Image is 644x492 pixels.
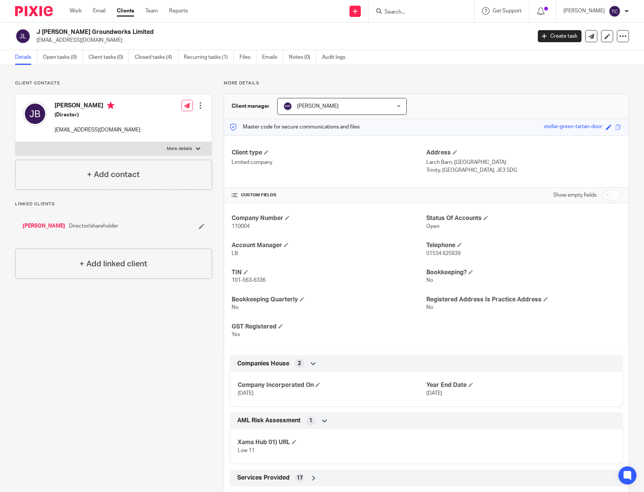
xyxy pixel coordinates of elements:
[322,50,351,65] a: Audit logs
[23,222,65,230] a: [PERSON_NAME]
[426,296,621,304] h4: Registered Address Is Practice Address
[232,159,426,166] p: Limited company
[232,278,266,283] span: 101-563-6336
[43,50,83,65] a: Open tasks (0)
[289,50,316,65] a: Notes (0)
[426,391,442,396] span: [DATE]
[426,224,440,229] span: Open
[55,102,140,111] h4: [PERSON_NAME]
[232,323,426,331] h4: GST Registered
[563,7,605,15] p: [PERSON_NAME]
[117,7,134,15] a: Clients
[232,269,426,277] h4: TIN
[538,30,581,42] a: Create task
[93,7,105,15] a: Email
[87,169,140,180] h4: + Add contact
[232,305,238,310] span: No
[426,269,621,277] h4: Bookkeeping?
[145,7,158,15] a: Team
[298,360,301,367] span: 2
[232,251,238,256] span: LB
[232,296,426,304] h4: Bookkeeping Quarterly
[232,332,240,337] span: Yes
[544,123,602,131] div: stellar-green-tartan-door
[237,417,301,425] span: AML Risk Assessment
[609,5,621,17] img: svg%3E
[426,214,621,222] h4: Status Of Accounts
[238,391,253,396] span: [DATE]
[55,126,140,134] p: [EMAIL_ADDRESS][DOMAIN_NAME]
[230,123,360,131] p: Master code for secure communications and files
[224,80,629,86] p: More details
[232,224,250,229] span: 110004
[169,7,188,15] a: Reports
[89,50,129,65] a: Client tasks (0)
[135,50,178,65] a: Closed tasks (4)
[237,474,290,482] span: Services Provided
[55,111,140,119] h5: (Director)
[384,9,452,16] input: Search
[493,8,522,14] span: Get Support
[167,146,192,152] p: More details
[79,258,147,270] h4: + Add linked client
[184,50,234,65] a: Recurring tasks (1)
[69,222,118,230] span: Director/shareholder
[232,102,270,110] h3: Client manager
[15,50,37,65] a: Details
[15,28,31,44] img: svg%3E
[37,37,526,44] p: [EMAIL_ADDRESS][DOMAIN_NAME]
[297,104,339,109] span: [PERSON_NAME]
[309,417,312,425] span: 1
[238,448,255,453] span: Low 11
[426,167,621,174] p: Trinity, [GEOGRAPHIC_DATA], JE3 5DG
[232,241,426,249] h4: Account Manager
[426,241,621,249] h4: Telephone
[37,28,429,36] h2: J [PERSON_NAME] Groundworks Limited
[232,192,426,198] h4: CUSTOM FIELDS
[240,50,256,65] a: Files
[15,6,53,16] img: Pixie
[426,251,461,256] span: 01534 625939
[238,439,426,446] h4: Xama Hub 01) URL
[553,191,597,199] label: Show empty fields
[238,381,426,389] h4: Company Incorporated On
[297,474,303,482] span: 17
[232,214,426,222] h4: Company Number
[70,7,82,15] a: Work
[426,305,433,310] span: No
[426,149,621,157] h4: Address
[426,381,615,389] h4: Year End Date
[426,159,621,166] p: Larch Barn, [GEOGRAPHIC_DATA]
[232,149,426,157] h4: Client type
[262,50,283,65] a: Emails
[426,278,433,283] span: No
[15,201,212,207] p: Linked clients
[237,360,289,368] span: Companies House
[23,102,47,126] img: svg%3E
[15,80,212,86] p: Client contacts
[283,102,292,111] img: svg%3E
[107,102,114,109] i: Primary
